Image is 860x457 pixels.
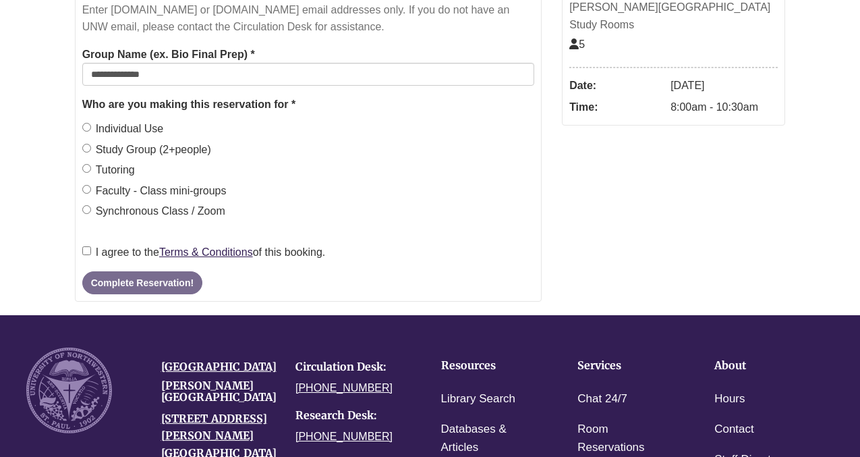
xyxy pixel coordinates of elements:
dt: Time: [569,97,664,118]
a: Terms & Conditions [159,246,253,258]
a: [GEOGRAPHIC_DATA] [161,360,277,373]
label: Tutoring [82,161,135,179]
input: I agree to theTerms & Conditionsof this booking. [82,246,91,255]
label: Group Name (ex. Bio Final Prep) * [82,46,255,63]
h4: About [714,360,809,372]
label: Synchronous Class / Zoom [82,203,225,220]
h4: Resources [441,360,536,372]
label: Faculty - Class mini-groups [82,182,227,200]
input: Individual Use [82,123,91,132]
a: Library Search [441,389,516,409]
dd: [DATE] [670,75,778,97]
a: [PHONE_NUMBER] [295,382,393,394]
input: Study Group (2+people) [82,144,91,153]
label: Study Group (2+people) [82,141,211,159]
a: Chat 24/7 [577,389,627,409]
h4: Research Desk: [295,410,410,422]
dt: Date: [569,75,664,97]
input: Tutoring [82,164,91,173]
legend: Who are you making this reservation for * [82,96,535,113]
input: Synchronous Class / Zoom [82,205,91,214]
a: [PHONE_NUMBER] [295,431,393,442]
a: Contact [714,420,754,439]
dd: 8:00am - 10:30am [670,97,778,118]
a: Hours [714,389,745,409]
input: Faculty - Class mini-groups [82,185,91,194]
img: UNW seal [26,348,112,433]
p: Enter [DOMAIN_NAME] or [DOMAIN_NAME] email addresses only. If you do not have an UNW email, pleas... [82,1,535,36]
h4: Services [577,360,672,372]
h4: Circulation Desk: [295,361,410,373]
label: Individual Use [82,120,164,138]
label: I agree to the of this booking. [82,244,326,261]
span: The capacity of this space [569,38,585,50]
button: Complete Reservation! [82,271,202,294]
h4: [PERSON_NAME][GEOGRAPHIC_DATA] [161,380,276,404]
